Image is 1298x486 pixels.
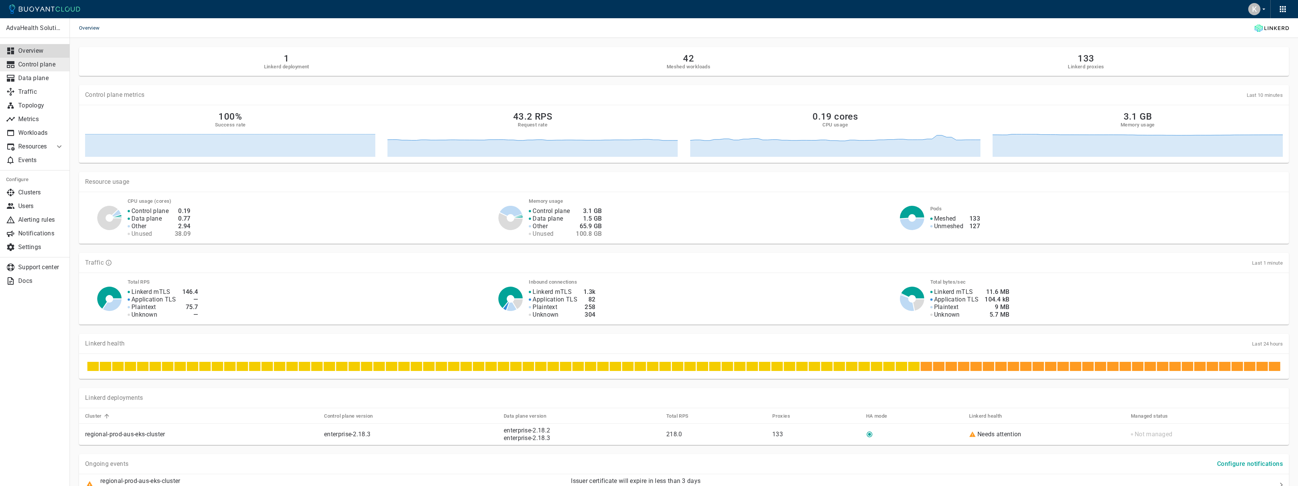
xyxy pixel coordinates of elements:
[182,296,198,303] h4: —
[576,230,602,238] h4: 100.8 GB
[175,215,191,222] h4: 0.77
[934,222,963,230] p: Unmeshed
[131,296,176,303] p: Application TLS
[1131,413,1178,420] span: Managed status
[215,122,246,128] h5: Success rate
[934,288,973,296] p: Linkerd mTLS
[85,111,375,157] a: 100%Success rate
[18,47,64,55] p: Overview
[1124,111,1152,122] h2: 3.1 GB
[504,413,556,420] span: Data plane version
[504,434,550,442] a: enterprise-2.18.3
[504,413,546,419] h5: Data plane version
[131,288,171,296] p: Linkerd mTLS
[175,222,191,230] h4: 2.94
[977,431,1021,438] a: Needs attention
[18,189,64,196] p: Clusters
[934,303,959,311] p: Plaintext
[666,413,699,420] span: Total RPS
[667,53,710,64] h2: 42
[175,230,191,238] h4: 38.09
[772,413,800,420] span: Proxies
[533,311,558,319] p: Unknown
[576,215,602,222] h4: 1.5 GB
[934,215,956,222] p: Meshed
[182,311,198,319] h4: —
[18,143,49,150] p: Resources
[105,259,112,266] svg: TLS data is compiled from traffic seen by Linkerd proxies. RPS and TCP bytes reflect both inbound...
[1068,53,1104,64] h2: 133
[18,156,64,164] p: Events
[1068,64,1104,70] h5: Linkerd proxies
[583,288,596,296] h4: 1.3k
[583,311,596,319] h4: 304
[1121,122,1155,128] h5: Memory usage
[85,259,104,267] p: Traffic
[866,413,897,420] span: HA mode
[504,427,550,434] a: enterprise-2.18.2
[533,303,557,311] p: Plaintext
[387,111,678,157] a: 43.2 RPSRequest rate
[576,207,602,215] h4: 3.1 GB
[18,102,64,109] p: Topology
[175,207,191,215] h4: 0.19
[131,207,169,215] p: Control plane
[182,288,198,296] h4: 146.4
[813,111,858,122] h2: 0.19 cores
[131,222,147,230] p: Other
[1135,431,1172,438] p: Not managed
[1252,341,1283,347] span: Last 24 hours
[985,296,1009,303] h4: 104.4 kB
[518,122,547,128] h5: Request rate
[1217,460,1283,468] h4: Configure notifications
[576,222,602,230] h4: 65.9 GB
[866,413,887,419] h5: HA mode
[85,340,125,347] p: Linkerd health
[985,311,1009,319] h4: 5.7 MB
[264,64,309,70] h5: Linkerd deployment
[18,61,64,68] p: Control plane
[934,311,960,319] p: Unknown
[1247,92,1283,98] span: Last 10 minutes
[131,311,157,319] p: Unknown
[583,303,596,311] h4: 258
[18,230,64,237] p: Notifications
[1248,3,1260,15] div: K
[666,413,689,419] h5: Total RPS
[324,413,373,419] h5: Control plane version
[969,413,1002,419] h5: Linkerd health
[666,431,766,438] p: 218.0
[18,129,64,137] p: Workloads
[822,122,848,128] h5: CPU usage
[18,88,64,96] p: Traffic
[533,207,570,215] p: Control plane
[218,111,242,122] h2: 100%
[264,53,309,64] h2: 1
[6,177,64,183] h5: Configure
[18,264,64,271] p: Support center
[18,115,64,123] p: Metrics
[934,296,979,303] p: Application TLS
[533,215,563,222] p: Data plane
[533,222,548,230] p: Other
[583,296,596,303] h4: 82
[690,111,980,157] a: 0.19 coresCPU usage
[85,431,318,438] p: regional-prod-aus-eks-cluster
[533,230,553,238] p: Unused
[18,277,64,285] p: Docs
[985,303,1009,311] h4: 9 MB
[324,413,383,420] span: Control plane version
[85,413,102,419] h5: Cluster
[131,303,156,311] p: Plaintext
[533,288,572,296] p: Linkerd mTLS
[985,288,1009,296] h4: 11.6 MB
[18,202,64,210] p: Users
[1252,260,1283,266] span: Last 1 minute
[571,477,1215,485] p: Issuer certificate will expire in less than 3 days
[969,413,1012,420] span: Linkerd health
[85,413,112,420] span: Cluster
[1214,460,1286,467] a: Configure notifications
[969,215,980,222] h4: 133
[85,460,128,468] p: Ongoing events
[772,413,790,419] h5: Proxies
